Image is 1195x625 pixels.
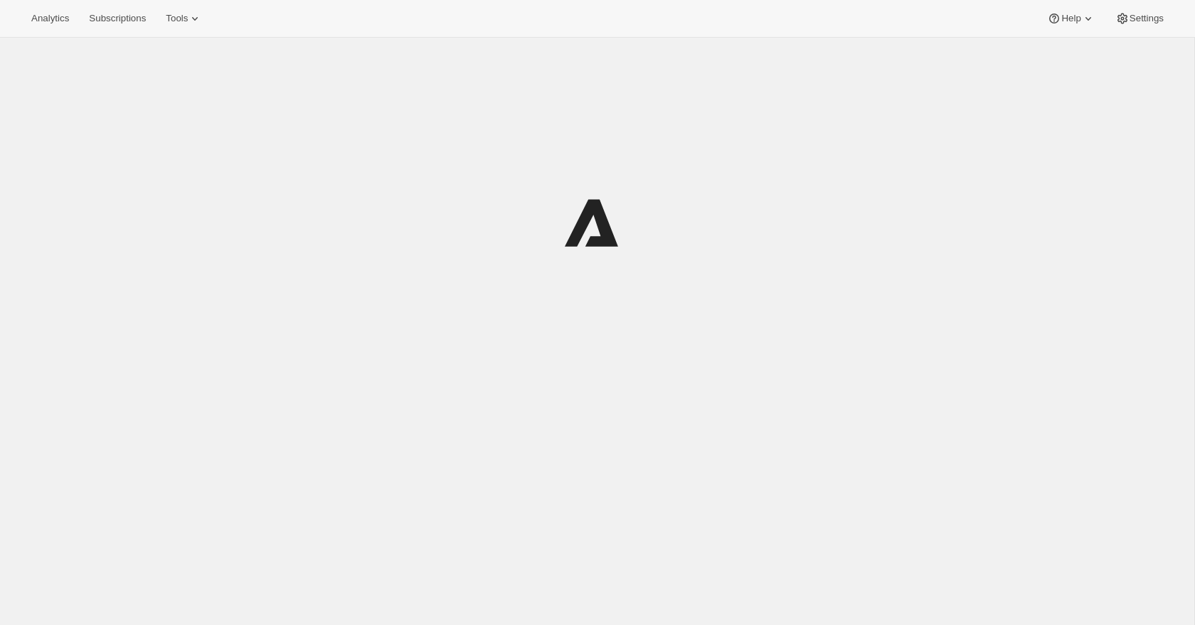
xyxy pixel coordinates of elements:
[80,9,154,28] button: Subscriptions
[31,13,69,24] span: Analytics
[157,9,211,28] button: Tools
[1061,13,1080,24] span: Help
[1039,9,1103,28] button: Help
[23,9,78,28] button: Analytics
[1130,13,1164,24] span: Settings
[1107,9,1172,28] button: Settings
[89,13,146,24] span: Subscriptions
[166,13,188,24] span: Tools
